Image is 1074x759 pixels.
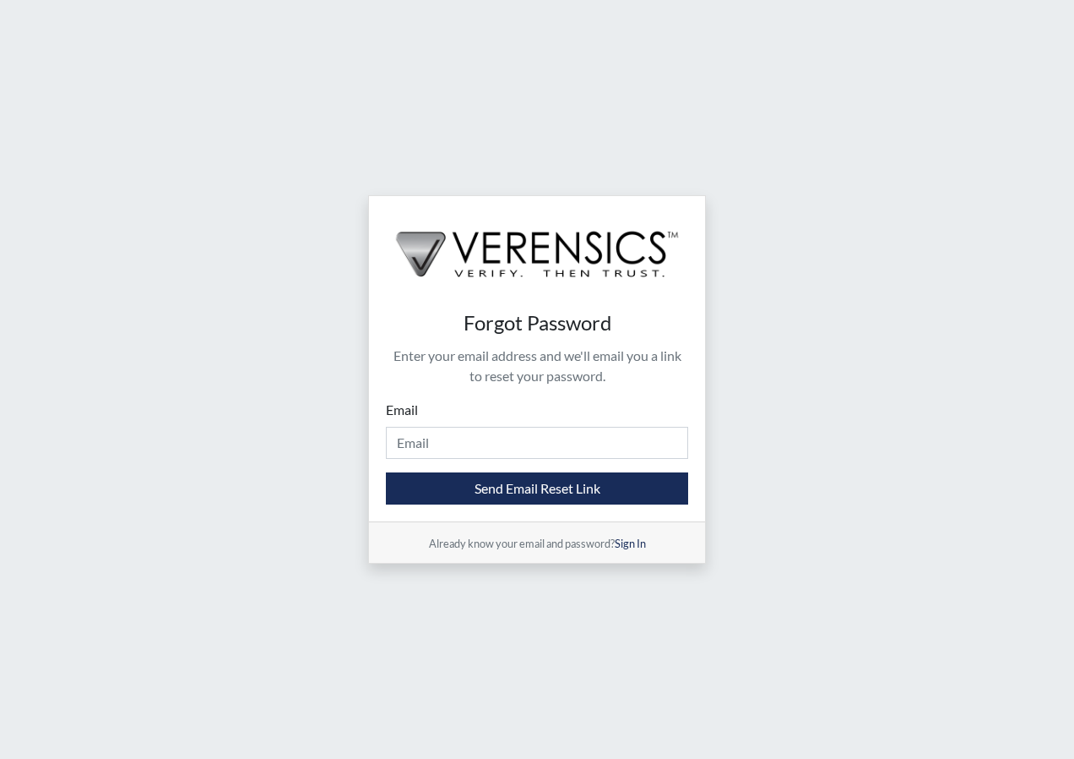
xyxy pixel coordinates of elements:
input: Email [386,427,688,459]
img: logo-wide-black.2aad4157.png [369,196,705,294]
h4: Forgot Password [386,311,688,336]
button: Send Email Reset Link [386,472,688,505]
a: Sign In [615,537,646,550]
p: Enter your email address and we'll email you a link to reset your password. [386,346,688,386]
label: Email [386,400,418,420]
small: Already know your email and password? [429,537,646,550]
